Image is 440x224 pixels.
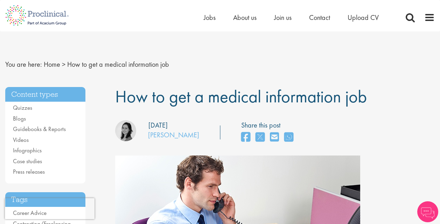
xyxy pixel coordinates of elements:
h3: Content types [5,87,85,102]
a: [PERSON_NAME] [148,130,199,139]
div: [DATE] [148,120,168,130]
a: share on facebook [241,130,250,145]
a: breadcrumb link [44,60,60,69]
span: You are here: [5,60,42,69]
a: Upload CV [348,13,379,22]
iframe: reCAPTCHA [5,198,95,219]
h3: Tags [5,192,85,207]
span: > [62,60,65,69]
a: Quizzes [13,104,32,111]
a: Press releases [13,168,45,175]
a: Infographics [13,146,42,154]
span: How to get a medical information job [67,60,169,69]
a: Guidebooks & Reports [13,125,66,133]
a: share on twitter [256,130,265,145]
a: Join us [274,13,292,22]
span: How to get a medical information job [115,85,367,108]
img: Monique Ellis [115,120,136,141]
a: share on email [270,130,279,145]
a: Contact [309,13,330,22]
a: Jobs [204,13,216,22]
img: Chatbot [417,201,438,222]
a: Blogs [13,115,26,122]
a: Case studies [13,157,42,165]
a: share on whats app [284,130,293,145]
a: About us [233,13,257,22]
a: Videos [13,136,29,144]
label: Share this post [241,120,297,130]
